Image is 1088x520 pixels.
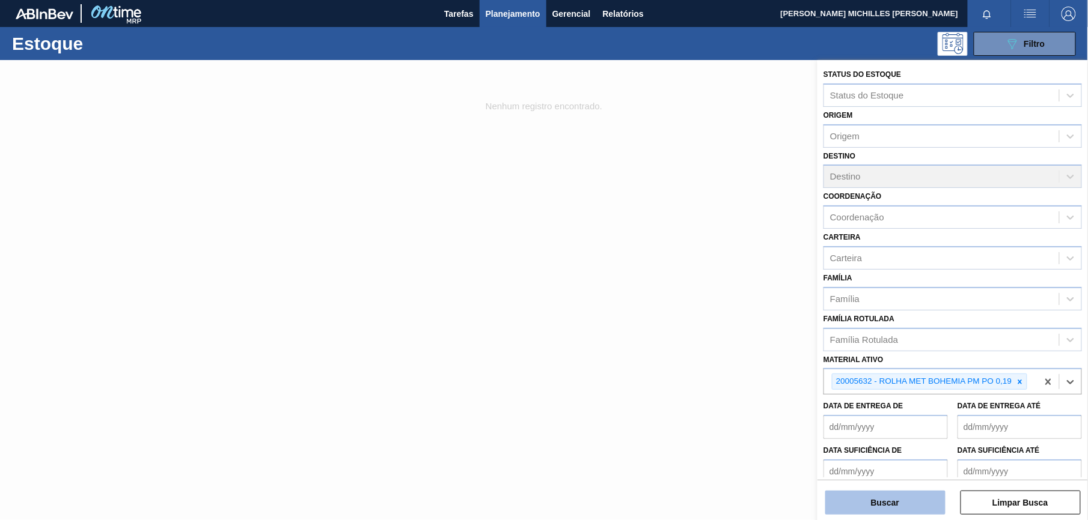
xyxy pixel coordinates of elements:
label: Família [824,274,852,282]
div: Família [830,294,860,304]
input: dd/mm/yyyy [824,459,948,483]
img: TNhmsLtSVTkK8tSr43FrP2fwEKptu5GPRR3wAAAABJRU5ErkJggg== [16,8,73,19]
div: Origem [830,131,860,141]
label: Coordenação [824,192,882,201]
input: dd/mm/yyyy [958,459,1082,483]
span: Planejamento [486,7,540,21]
div: 20005632 - ROLHA MET BOHEMIA PM PO 0,19 [833,374,1013,389]
label: Status do Estoque [824,70,901,79]
div: Carteira [830,253,862,263]
span: Relatórios [603,7,644,21]
span: Gerencial [552,7,591,21]
label: Família Rotulada [824,315,894,323]
button: Filtro [974,32,1076,56]
div: Coordenação [830,213,884,223]
label: Data suficiência de [824,446,902,455]
span: Tarefas [444,7,474,21]
img: Logout [1062,7,1076,21]
div: Família Rotulada [830,334,898,345]
input: dd/mm/yyyy [958,415,1082,439]
img: userActions [1023,7,1038,21]
label: Origem [824,111,853,119]
label: Data de Entrega até [958,402,1041,410]
label: Data de Entrega de [824,402,903,410]
button: Notificações [968,5,1006,22]
label: Material ativo [824,355,884,364]
div: Status do Estoque [830,90,904,100]
label: Data suficiência até [958,446,1040,455]
div: Pogramando: nenhum usuário selecionado [938,32,968,56]
label: Carteira [824,233,861,241]
label: Destino [824,152,855,160]
h1: Estoque [12,37,190,50]
span: Filtro [1024,39,1045,49]
input: dd/mm/yyyy [824,415,948,439]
